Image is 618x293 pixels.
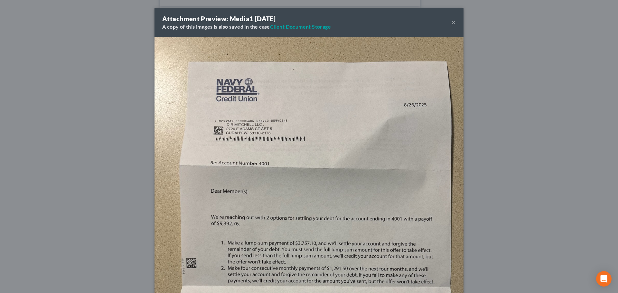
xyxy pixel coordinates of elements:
[596,271,612,287] div: Open Intercom Messenger
[451,18,456,26] button: ×
[162,15,276,23] strong: Attachment Preview: Media1 [DATE]
[162,23,331,30] div: A copy of this images is also saved in the case
[270,23,331,30] a: Client Document Storage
